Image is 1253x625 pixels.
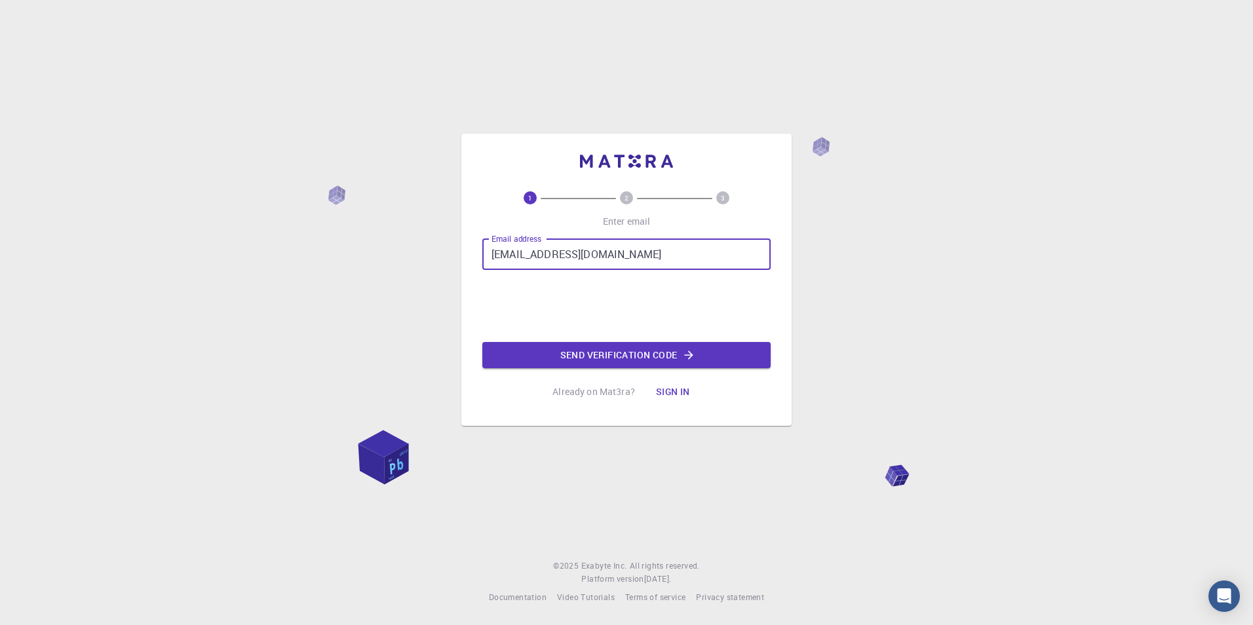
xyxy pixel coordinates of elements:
[625,193,628,202] text: 2
[646,379,701,405] button: Sign in
[603,215,651,228] p: Enter email
[489,592,547,602] span: Documentation
[581,560,627,571] span: Exabyte Inc.
[553,559,581,573] span: © 2025
[625,592,685,602] span: Terms of service
[625,591,685,604] a: Terms of service
[1208,580,1240,612] div: Open Intercom Messenger
[527,280,726,331] iframe: reCAPTCHA
[557,591,615,604] a: Video Tutorials
[482,342,771,368] button: Send verification code
[696,592,764,602] span: Privacy statement
[581,559,627,573] a: Exabyte Inc.
[644,573,672,584] span: [DATE] .
[557,592,615,602] span: Video Tutorials
[489,591,547,604] a: Documentation
[721,193,725,202] text: 3
[528,193,532,202] text: 1
[492,233,541,244] label: Email address
[696,591,764,604] a: Privacy statement
[644,573,672,586] a: [DATE].
[630,559,700,573] span: All rights reserved.
[552,385,635,398] p: Already on Mat3ra?
[581,573,644,586] span: Platform version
